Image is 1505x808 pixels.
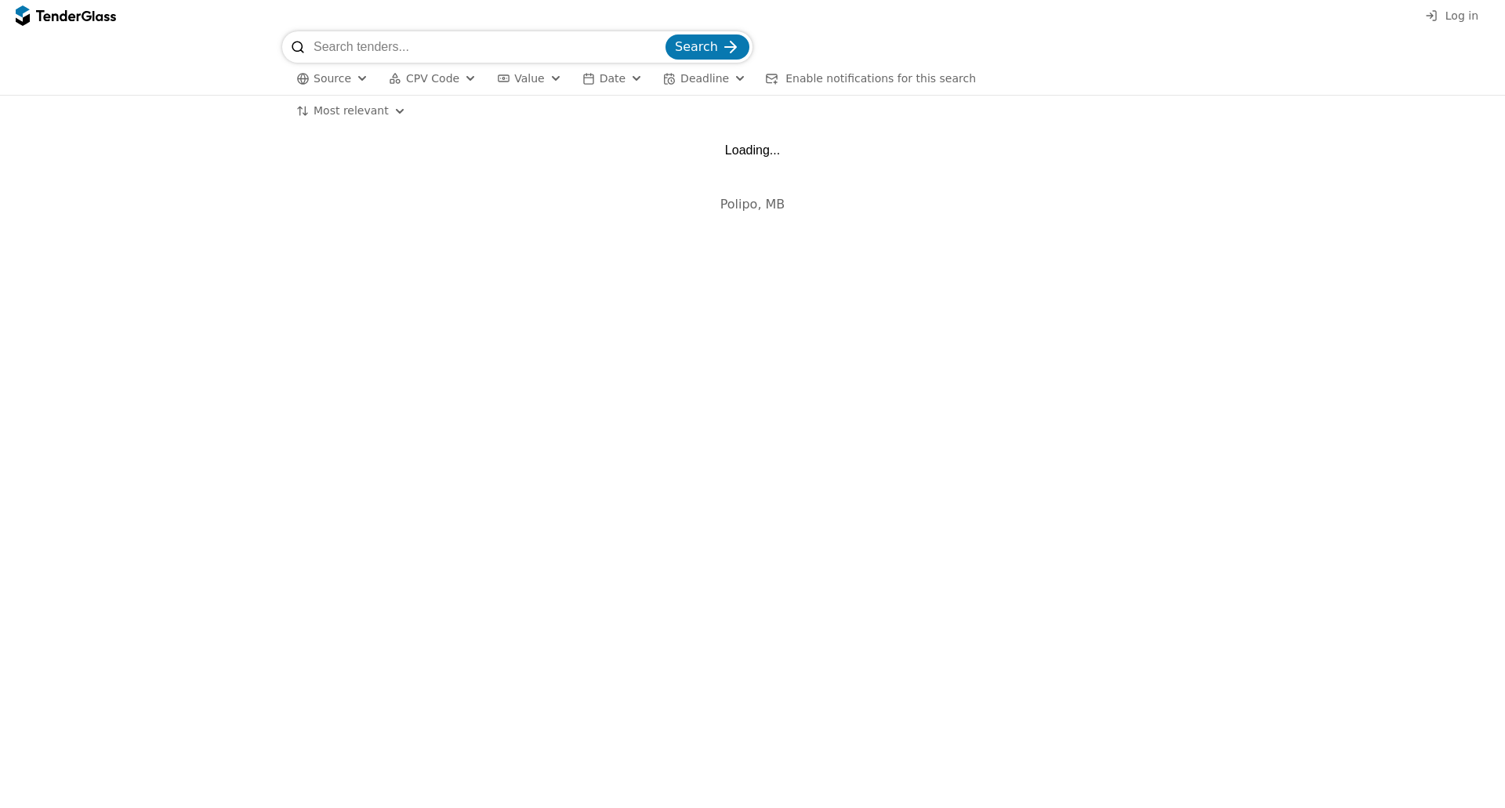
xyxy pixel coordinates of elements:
button: Log in [1420,6,1483,26]
span: Value [514,72,544,85]
button: Value [491,69,568,89]
button: Date [576,69,649,89]
span: Date [600,72,626,85]
button: CPV Code [383,69,483,89]
span: Search [675,39,718,54]
span: Deadline [680,72,729,85]
span: Source [314,72,351,85]
span: Log in [1445,9,1478,22]
div: Loading... [725,143,780,158]
button: Source [290,69,375,89]
span: CPV Code [406,72,459,85]
button: Enable notifications for this search [760,69,981,89]
button: Search [665,34,749,60]
span: Polipo, MB [720,197,785,212]
button: Deadline [657,69,752,89]
input: Search tenders... [314,31,662,63]
span: Enable notifications for this search [785,72,976,85]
